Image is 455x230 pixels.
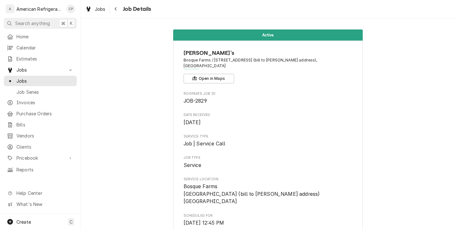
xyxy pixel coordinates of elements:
[184,213,353,227] div: Scheduled For
[121,5,151,13] span: Job Details
[184,220,224,226] span: [DATE] 12:45 PM
[184,162,353,169] span: Job Type
[4,87,77,97] a: Job Series
[184,74,234,83] button: Open in Maps
[4,18,77,29] button: Search anything⌘K
[15,20,50,27] span: Search anything
[6,4,15,13] div: American Refrigeration LLC's Avatar
[16,89,74,95] span: Job Series
[70,219,73,225] span: C
[184,177,353,182] span: Service Location
[16,78,74,84] span: Jobs
[16,99,74,106] span: Invoices
[4,199,77,209] a: Go to What's New
[184,97,353,105] span: Roopairs Job ID
[16,155,64,161] span: Pricebook
[184,91,353,105] div: Roopairs Job ID
[4,119,77,130] a: Bills
[184,141,226,147] span: Job | Service Call
[184,49,353,57] span: Name
[184,219,353,227] span: Scheduled For
[184,57,353,69] span: Address
[16,166,74,173] span: Reports
[4,131,77,141] a: Vendors
[184,140,353,148] span: Service Type
[184,112,353,118] span: Date Received
[184,183,353,205] span: Service Location
[111,4,121,14] button: Navigate back
[4,97,77,108] a: Invoices
[95,6,106,12] span: Jobs
[184,91,353,96] span: Roopairs Job ID
[184,119,353,126] span: Date Received
[16,67,64,73] span: Jobs
[184,134,353,139] span: Service Type
[16,33,74,40] span: Home
[66,4,75,13] div: CP
[16,201,73,208] span: What's New
[4,142,77,152] a: Clients
[16,6,63,12] div: American Refrigeration LLC
[4,42,77,53] a: Calendar
[16,110,74,117] span: Purchase Orders
[262,33,274,37] span: Active
[173,29,363,41] div: Status
[184,183,320,204] span: Bosque Farms [GEOGRAPHIC_DATA] (bill to [PERSON_NAME] address) [GEOGRAPHIC_DATA]
[61,20,65,27] span: ⌘
[4,153,77,163] a: Go to Pricebook
[16,190,73,196] span: Help Center
[16,55,74,62] span: Estimates
[6,4,15,13] div: A
[184,213,353,218] span: Scheduled For
[16,132,74,139] span: Vendors
[184,112,353,126] div: Date Received
[184,162,202,168] span: Service
[16,219,31,225] span: Create
[184,49,353,83] div: Client Information
[4,31,77,42] a: Home
[4,188,77,198] a: Go to Help Center
[16,121,74,128] span: Bills
[83,4,108,14] a: Jobs
[4,54,77,64] a: Estimates
[184,177,353,205] div: Service Location
[4,65,77,75] a: Go to Jobs
[70,20,73,27] span: K
[16,44,74,51] span: Calendar
[4,76,77,86] a: Jobs
[184,119,201,125] span: [DATE]
[4,164,77,175] a: Reports
[4,108,77,119] a: Purchase Orders
[184,98,207,104] span: JOB-2829
[184,155,353,169] div: Job Type
[16,144,74,150] span: Clients
[184,134,353,148] div: Service Type
[66,4,75,13] div: Cordel Pyle's Avatar
[184,155,353,160] span: Job Type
